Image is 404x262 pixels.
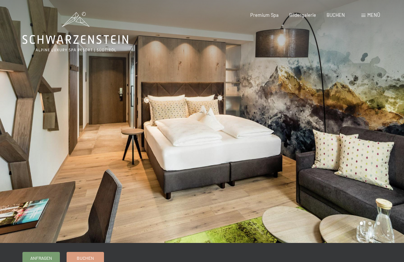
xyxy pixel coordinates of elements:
span: Menü [367,12,380,18]
a: BUCHEN [327,12,345,18]
a: Bildergalerie [289,12,316,18]
a: Premium Spa [250,12,279,18]
span: Buchen [77,255,94,261]
span: Anfragen [30,255,52,261]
